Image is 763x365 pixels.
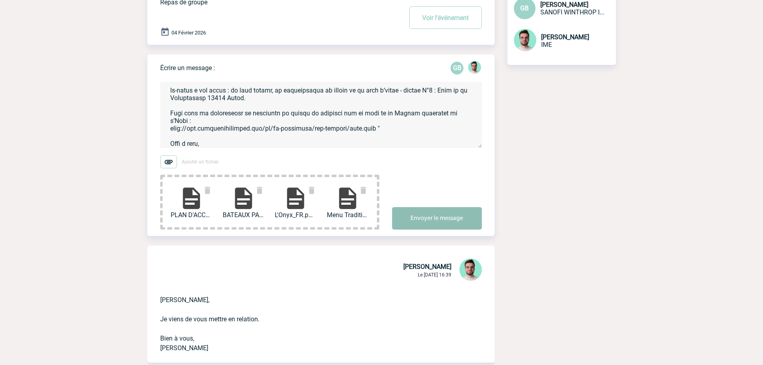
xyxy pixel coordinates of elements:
img: delete.svg [203,186,212,195]
span: [PERSON_NAME] [541,33,589,41]
span: Menu Tradition.pdf... [327,211,368,219]
span: [PERSON_NAME] [540,1,588,8]
p: GB [451,62,463,75]
span: [PERSON_NAME] [403,263,451,270]
img: delete.svg [255,186,264,195]
button: Voir l'événement [409,6,482,29]
span: Le [DATE] 16:39 [418,272,451,278]
img: file-document.svg [231,186,256,211]
span: IME [541,41,552,48]
img: 121547-2.png [514,29,536,51]
span: 04 Février 2026 [171,30,206,36]
img: file-document.svg [335,186,360,211]
div: Benjamin ROLAND [468,61,481,75]
span: Ajouter un fichier [182,159,219,165]
img: 121547-2.png [459,258,482,281]
p: Écrire un message : [160,64,215,72]
img: 121547-2.png [468,61,481,74]
img: delete.svg [358,186,368,195]
p: [PERSON_NAME], Je viens de vous mettre en relation. Bien à vous, [PERSON_NAME] [160,282,459,353]
img: file-document.svg [283,186,308,211]
span: PLAN D'ACCES BATEAUX... [171,211,212,219]
div: Geoffroy BOUDON [451,62,463,75]
span: L'Onyx_FR.pdf... [275,211,316,219]
button: Envoyer le message [392,207,482,230]
span: GB [520,4,529,12]
img: file-document.svg [179,186,204,211]
span: BATEAUX PARISIENS - ... [223,211,264,219]
img: delete.svg [307,186,316,195]
span: SANOFI WINTHROP INDUSTRIE [540,8,604,16]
